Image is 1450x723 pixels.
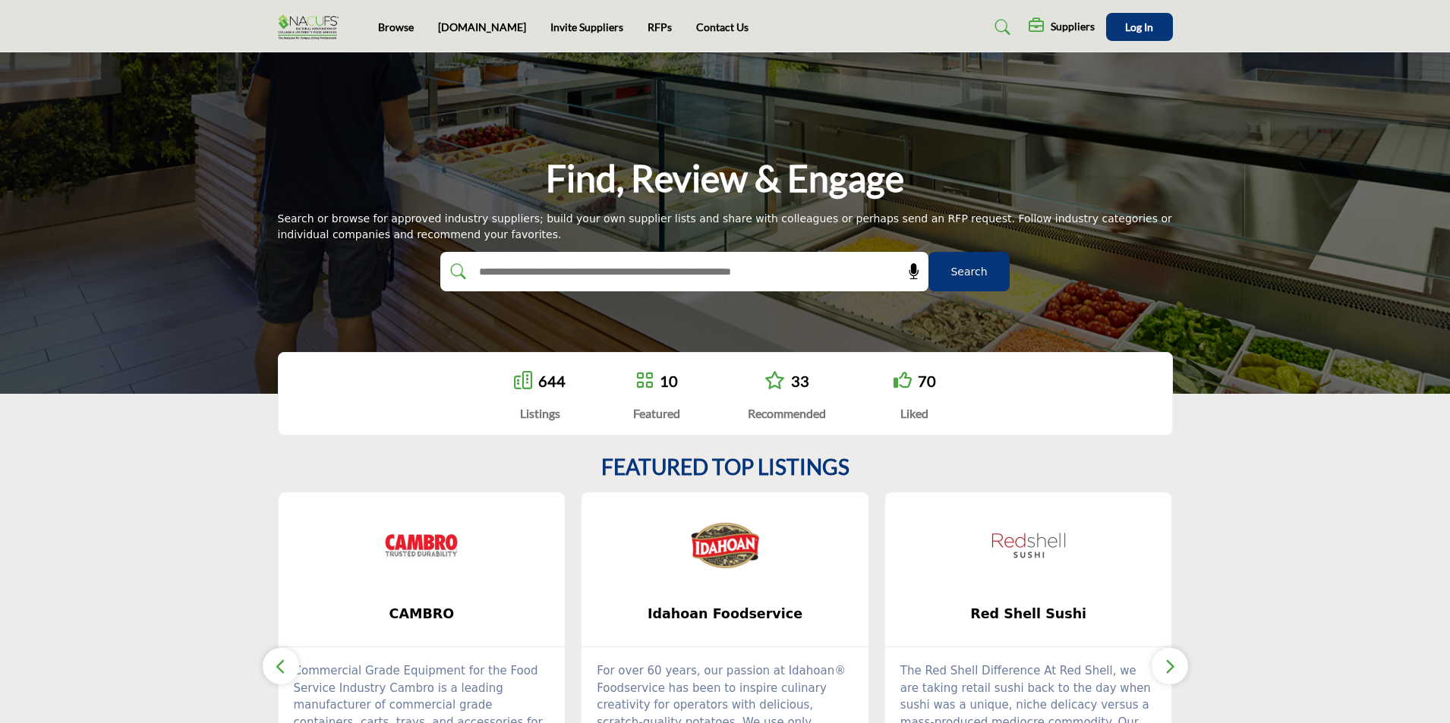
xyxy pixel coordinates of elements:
a: CAMBRO [279,594,566,634]
span: Idahoan Foodservice [604,604,846,624]
div: Suppliers [1029,18,1095,36]
div: Search or browse for approved industry suppliers; build your own supplier lists and share with co... [278,211,1173,243]
i: Go to Liked [894,371,912,389]
img: Red Shell Sushi [991,508,1067,583]
div: Recommended [748,404,826,423]
a: Contact Us [696,20,749,33]
a: Search [980,15,1020,39]
button: Search [928,252,1010,291]
a: 10 [660,372,678,390]
button: Log In [1106,13,1173,41]
span: Red Shell Sushi [908,604,1149,624]
a: Browse [378,20,414,33]
a: Idahoan Foodservice [582,594,868,634]
a: 644 [538,372,566,390]
div: Liked [894,404,936,423]
b: CAMBRO [301,594,543,634]
img: CAMBRO [383,508,459,583]
b: Idahoan Foodservice [604,594,846,634]
a: Go to Featured [635,371,654,391]
img: Idahoan Foodservice [687,508,763,583]
a: Invite Suppliers [550,20,623,33]
b: Red Shell Sushi [908,594,1149,634]
a: 70 [918,372,936,390]
a: 33 [791,372,809,390]
span: Search [950,264,987,280]
a: [DOMAIN_NAME] [438,20,526,33]
a: Red Shell Sushi [885,594,1172,634]
h5: Suppliers [1051,20,1095,33]
h1: Find, Review & Engage [546,155,904,202]
h2: FEATURED TOP LISTINGS [601,454,850,480]
div: Featured [633,404,680,423]
div: Listings [514,404,566,423]
span: Log In [1125,20,1153,33]
span: CAMBRO [301,604,543,624]
a: RFPs [648,20,672,33]
img: Site Logo [278,14,346,39]
a: Go to Recommended [764,371,785,391]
